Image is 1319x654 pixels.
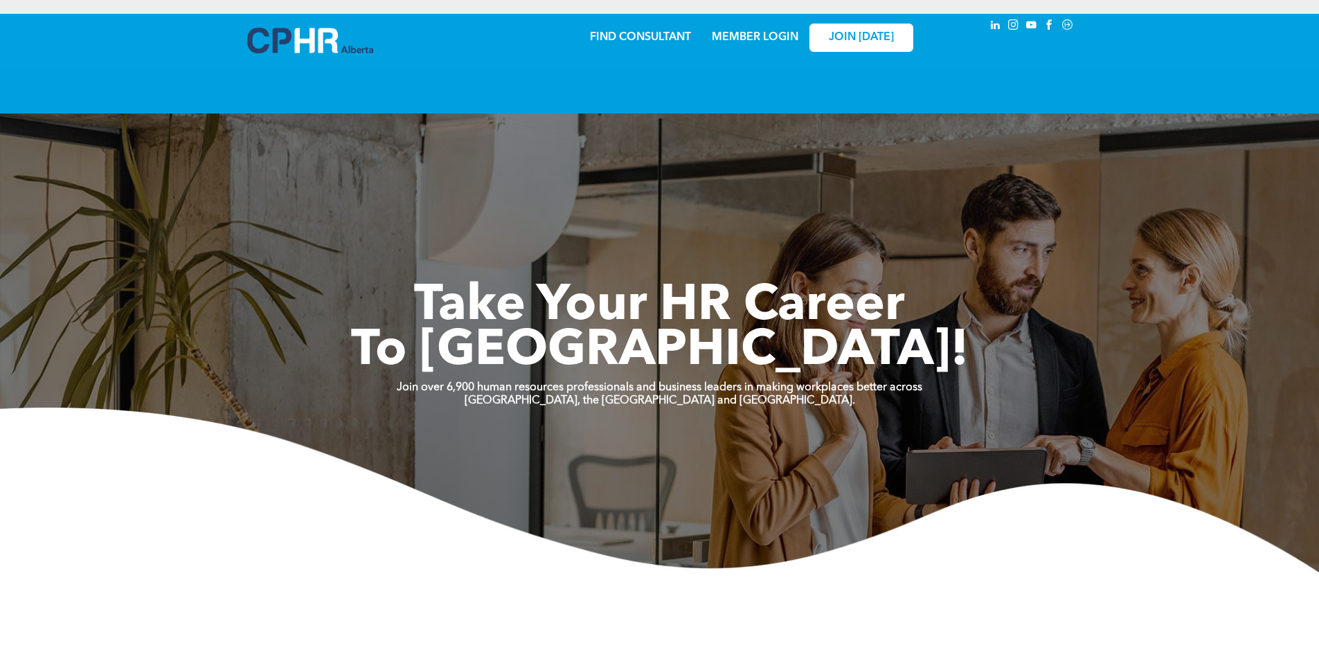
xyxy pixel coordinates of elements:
a: youtube [1024,17,1039,36]
img: A blue and white logo for cp alberta [247,28,373,53]
a: MEMBER LOGIN [712,32,798,43]
a: linkedin [988,17,1003,36]
strong: [GEOGRAPHIC_DATA], the [GEOGRAPHIC_DATA] and [GEOGRAPHIC_DATA]. [465,395,855,406]
a: Social network [1060,17,1075,36]
a: FIND CONSULTANT [590,32,691,43]
strong: Join over 6,900 human resources professionals and business leaders in making workplaces better ac... [397,382,922,393]
a: JOIN [DATE] [809,24,913,52]
span: To [GEOGRAPHIC_DATA]! [351,327,969,376]
a: instagram [1006,17,1021,36]
a: facebook [1042,17,1057,36]
span: JOIN [DATE] [829,31,894,44]
span: Take Your HR Career [414,282,905,331]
